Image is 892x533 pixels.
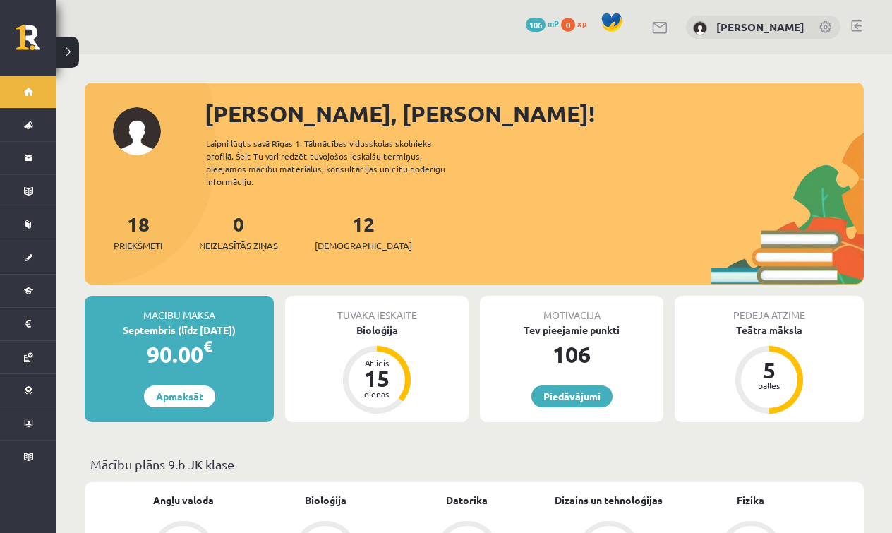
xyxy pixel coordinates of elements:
div: balles [748,381,790,390]
a: Apmaksāt [144,385,215,407]
div: Pēdējā atzīme [675,296,864,323]
a: 0Neizlasītās ziņas [199,211,278,253]
p: Mācību plāns 9.b JK klase [90,455,858,474]
div: [PERSON_NAME], [PERSON_NAME]! [205,97,864,131]
span: [DEMOGRAPHIC_DATA] [315,239,412,253]
div: 90.00 [85,337,274,371]
a: Bioloģija [305,493,346,508]
div: Teātra māksla [675,323,864,337]
span: mP [548,18,559,29]
div: 5 [748,359,790,381]
a: Dizains un tehnoloģijas [555,493,663,508]
div: Mācību maksa [85,296,274,323]
div: Bioloģija [285,323,469,337]
a: Rīgas 1. Tālmācības vidusskola [16,25,56,60]
div: Septembris (līdz [DATE]) [85,323,274,337]
div: Tuvākā ieskaite [285,296,469,323]
div: dienas [356,390,398,398]
span: € [203,336,212,357]
span: xp [577,18,586,29]
a: Teātra māksla 5 balles [675,323,864,416]
span: Neizlasītās ziņas [199,239,278,253]
a: [PERSON_NAME] [716,20,804,34]
a: Fizika [737,493,764,508]
a: 106 mP [526,18,559,29]
div: 15 [356,367,398,390]
div: 106 [480,337,663,371]
div: Tev pieejamie punkti [480,323,663,337]
a: Datorika [446,493,488,508]
a: Bioloģija Atlicis 15 dienas [285,323,469,416]
span: 0 [561,18,575,32]
a: 12[DEMOGRAPHIC_DATA] [315,211,412,253]
img: Gustavs Lapsa [693,21,707,35]
a: Angļu valoda [153,493,214,508]
div: Laipni lūgts savā Rīgas 1. Tālmācības vidusskolas skolnieka profilā. Šeit Tu vari redzēt tuvojošo... [206,137,470,188]
a: 18Priekšmeti [114,211,162,253]
a: 0 xp [561,18,593,29]
span: 106 [526,18,546,32]
a: Piedāvājumi [531,385,613,407]
div: Motivācija [480,296,663,323]
div: Atlicis [356,359,398,367]
span: Priekšmeti [114,239,162,253]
